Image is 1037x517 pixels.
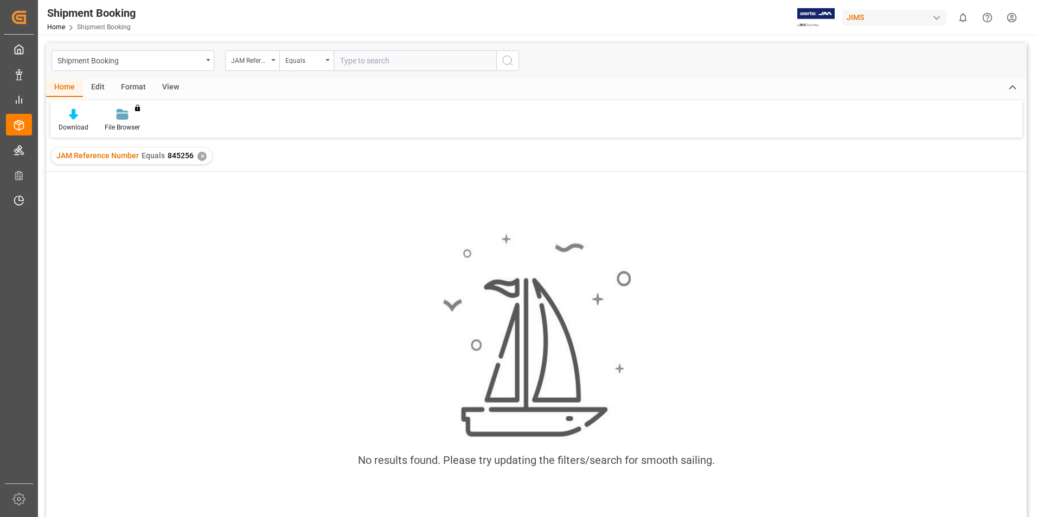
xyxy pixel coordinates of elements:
[46,79,83,97] div: Home
[797,8,835,27] img: Exertis%20JAM%20-%20Email%20Logo.jpg_1722504956.jpg
[231,53,268,66] div: JAM Reference Number
[47,5,136,21] div: Shipment Booking
[441,232,631,440] img: smooth_sailing.jpeg
[142,151,165,160] span: Equals
[154,79,187,97] div: View
[358,452,715,468] div: No results found. Please try updating the filters/search for smooth sailing.
[496,50,519,71] button: search button
[83,79,113,97] div: Edit
[168,151,194,160] span: 845256
[47,23,65,31] a: Home
[197,152,207,161] div: ✕
[225,50,279,71] button: open menu
[59,122,88,132] div: Download
[334,50,496,71] input: Type to search
[56,151,139,160] span: JAM Reference Number
[57,53,202,67] div: Shipment Booking
[113,79,154,97] div: Format
[279,50,334,71] button: open menu
[52,50,214,71] button: open menu
[285,53,322,66] div: Equals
